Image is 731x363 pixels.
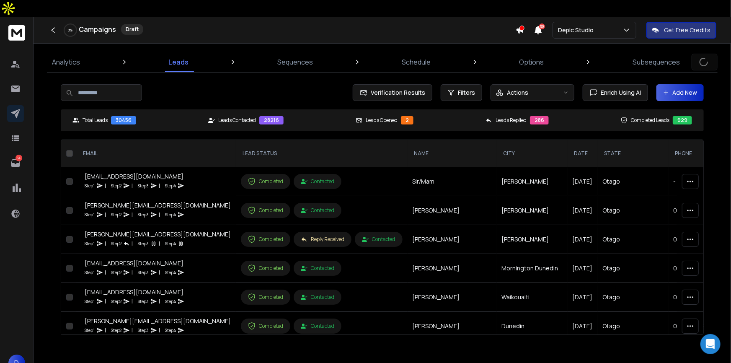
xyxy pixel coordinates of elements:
[138,326,149,334] p: Step 3
[159,268,160,277] p: |
[530,116,549,124] div: 286
[132,210,133,219] p: |
[85,268,95,277] p: Step 1
[248,322,283,330] div: Completed
[408,196,497,225] td: [PERSON_NAME]
[165,268,176,277] p: Step 4
[248,293,283,301] div: Completed
[83,117,108,124] p: Total Leads
[165,181,176,190] p: Step 4
[301,236,344,243] div: Reply Received
[401,116,413,124] div: 2
[111,297,121,306] p: Step 2
[514,52,549,72] a: Options
[85,259,184,267] div: [EMAIL_ADDRESS][DOMAIN_NAME]
[236,140,408,167] th: LEAD STATUS
[159,297,160,306] p: |
[408,225,497,254] td: [PERSON_NAME]
[539,23,545,29] span: 50
[700,334,721,354] div: Open Intercom Messenger
[68,28,73,33] p: 0 %
[568,312,598,341] td: [DATE]
[656,84,704,101] button: Add New
[165,210,176,219] p: Step 4
[568,225,598,254] td: [DATE]
[105,297,106,306] p: |
[628,52,685,72] a: Subsequences
[85,326,95,334] p: Step 1
[301,207,334,214] div: Contacted
[132,326,133,334] p: |
[105,181,106,190] p: |
[646,22,716,39] button: Get Free Credits
[558,26,597,34] p: Depic Studio
[79,24,116,34] h1: Campaigns
[497,312,568,341] td: Dunedin
[111,326,121,334] p: Step 2
[111,210,121,219] p: Step 2
[497,196,568,225] td: [PERSON_NAME]
[408,312,497,341] td: [PERSON_NAME]
[138,210,149,219] p: Step 3
[497,167,568,196] td: [PERSON_NAME]
[598,312,669,341] td: Otago
[458,88,475,97] span: Filters
[441,84,482,101] button: Filters
[367,88,425,97] span: Verification Results
[15,155,22,161] p: 54
[598,167,669,196] td: Otago
[301,323,334,329] div: Contacted
[362,236,395,243] div: Contacted
[85,288,184,296] div: [EMAIL_ADDRESS][DOMAIN_NAME]
[111,239,121,248] p: Step 2
[105,210,106,219] p: |
[568,283,598,312] td: [DATE]
[85,297,95,306] p: Step 1
[598,140,669,167] th: State
[111,116,136,124] div: 30456
[568,140,598,167] th: Date
[408,254,497,283] td: [PERSON_NAME]
[568,196,598,225] td: [DATE]
[76,140,236,167] th: EMAIL
[121,24,143,35] div: Draft
[631,117,669,124] p: Completed Leads
[132,268,133,277] p: |
[165,326,176,334] p: Step 4
[277,57,313,67] p: Sequences
[408,140,497,167] th: NAME
[138,181,149,190] p: Step 3
[159,239,160,248] p: |
[301,265,334,272] div: Contacted
[85,230,231,239] div: [PERSON_NAME][EMAIL_ADDRESS][DOMAIN_NAME]
[85,317,231,325] div: [PERSON_NAME][EMAIL_ADDRESS][DOMAIN_NAME]
[85,181,95,190] p: Step 1
[138,268,149,277] p: Step 3
[366,117,398,124] p: Leads Opened
[673,116,692,124] div: 929
[169,57,189,67] p: Leads
[138,239,149,248] p: Step 3
[105,268,106,277] p: |
[598,225,669,254] td: Otago
[159,326,160,334] p: |
[568,254,598,283] td: [DATE]
[248,236,283,243] div: Completed
[105,326,106,334] p: |
[408,283,497,312] td: [PERSON_NAME]
[496,117,527,124] p: Leads Replied
[598,254,669,283] td: Otago
[507,88,528,97] p: Actions
[353,84,432,101] button: Verification Results
[301,178,334,185] div: Contacted
[301,294,334,301] div: Contacted
[598,283,669,312] td: Otago
[111,268,121,277] p: Step 2
[218,117,256,124] p: Leads Contacted
[159,181,160,190] p: |
[164,52,194,72] a: Leads
[85,172,184,181] div: [EMAIL_ADDRESS][DOMAIN_NAME]
[132,181,133,190] p: |
[568,167,598,196] td: [DATE]
[597,88,641,97] span: Enrich Using AI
